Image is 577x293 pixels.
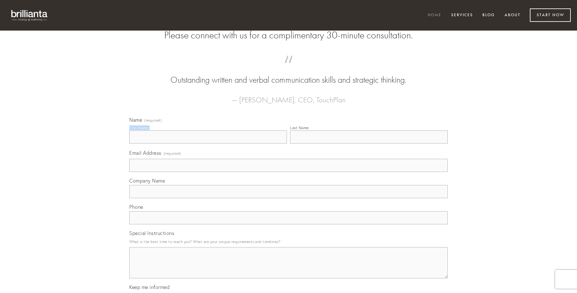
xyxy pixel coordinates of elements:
div: Last Name [290,125,309,130]
span: Phone [129,204,143,210]
figcaption: — [PERSON_NAME], CEO, TouchPlan [139,86,438,106]
img: brillianta - research, strategy, marketing [6,6,53,24]
span: Email Address [129,150,161,156]
span: Keep me informed [129,284,170,290]
p: What is the best time to reach you? What are your unique requirements and timelines? [129,237,448,246]
span: Company Name [129,178,165,184]
span: (required) [164,149,181,158]
span: (required) [144,119,162,122]
a: Services [447,10,477,21]
span: “ [139,62,438,74]
h2: Please connect with us for a complimentary 30-minute consultation. [129,29,448,41]
a: About [501,10,525,21]
blockquote: Outstanding written and verbal communication skills and strategic thinking. [139,62,438,86]
span: Name [129,117,142,123]
a: Start Now [530,8,571,22]
a: Home [424,10,446,21]
a: Blog [478,10,499,21]
span: Special Instructions [129,230,174,236]
div: First Name [129,125,148,130]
